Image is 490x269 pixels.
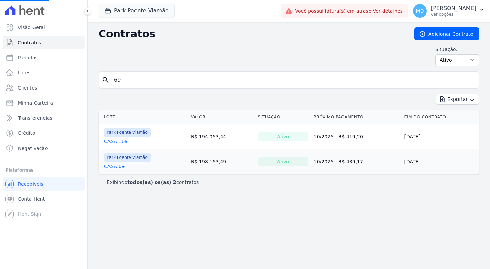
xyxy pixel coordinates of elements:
p: Exibindo contratos [107,179,199,186]
span: MD [416,9,424,13]
div: Plataformas [5,166,82,174]
a: CASA 69 [104,163,125,170]
div: Ativo [258,157,308,166]
th: Próximo Pagamento [311,110,402,124]
i: search [102,76,110,84]
label: Situação: [435,46,479,53]
a: 10/2025 - R$ 419,20 [314,134,363,139]
th: Lote [99,110,188,124]
input: Buscar por nome do lote [110,73,476,87]
span: Transferências [18,115,52,121]
p: [PERSON_NAME] [431,5,476,12]
span: Minha Carteira [18,100,53,106]
button: Exportar [436,94,479,105]
a: Recebíveis [3,177,85,191]
span: Negativação [18,145,48,152]
a: Ver detalhes [373,8,403,14]
span: Park Poente Viamão [104,128,151,137]
a: CASA 169 [104,138,128,145]
td: R$ 198.153,49 [188,149,255,174]
th: Situação [255,110,311,124]
a: Visão Geral [3,21,85,34]
a: Parcelas [3,51,85,65]
th: Valor [188,110,255,124]
a: Negativação [3,141,85,155]
a: Adicionar Contrato [414,27,479,40]
a: Conta Hent [3,192,85,206]
a: Transferências [3,111,85,125]
td: [DATE] [401,124,479,149]
span: Parcelas [18,54,38,61]
a: 10/2025 - R$ 439,17 [314,159,363,164]
span: Crédito [18,130,35,137]
div: Ativo [258,132,308,141]
p: Ver opções [431,12,476,17]
span: Recebíveis [18,180,43,187]
span: Você possui fatura(s) em atraso. [295,8,403,15]
button: MD [PERSON_NAME] Ver opções [408,1,490,21]
td: R$ 194.053,44 [188,124,255,149]
a: Clientes [3,81,85,95]
th: Fim do Contrato [401,110,479,124]
span: Lotes [18,69,31,76]
span: Contratos [18,39,41,46]
td: [DATE] [401,149,479,174]
a: Lotes [3,66,85,80]
a: Crédito [3,126,85,140]
span: Clientes [18,84,37,91]
span: Conta Hent [18,196,45,202]
a: Contratos [3,36,85,49]
span: Park Poente Viamão [104,153,151,162]
h2: Contratos [99,28,403,40]
span: Visão Geral [18,24,45,31]
button: Park Poente Viamão [99,4,175,17]
a: Minha Carteira [3,96,85,110]
b: todos(as) os(as) 2 [127,179,176,185]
